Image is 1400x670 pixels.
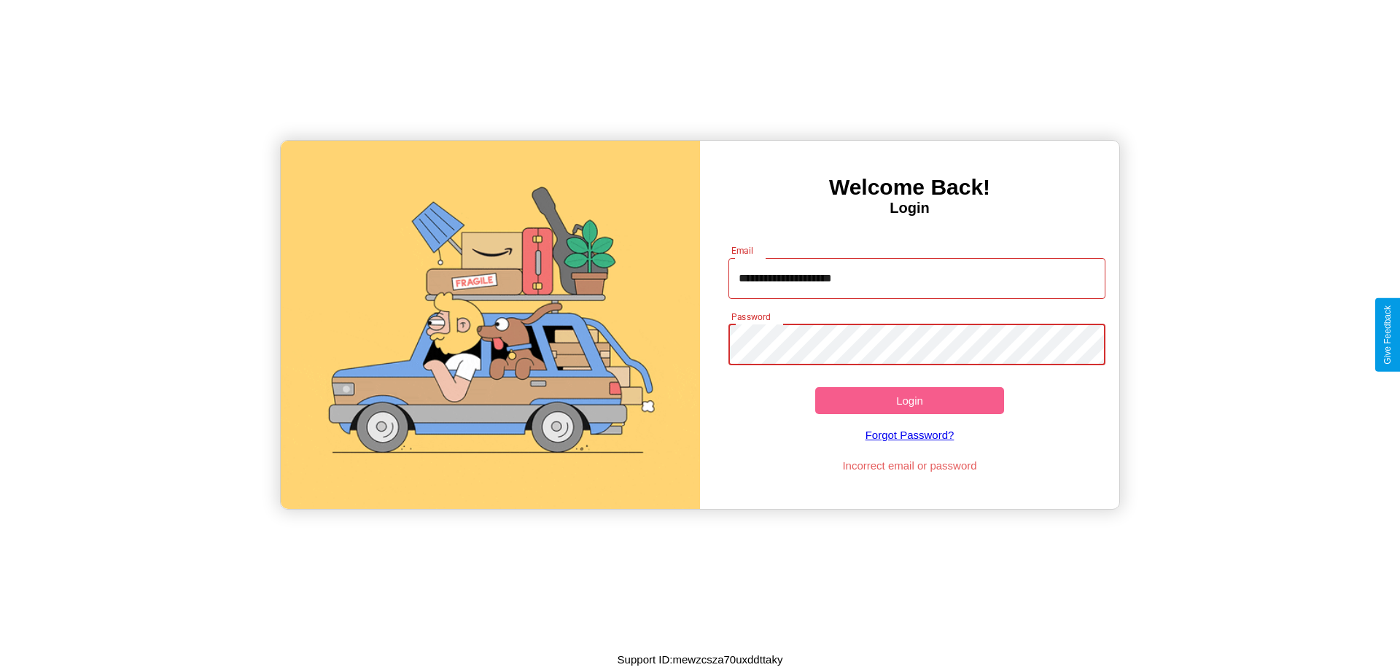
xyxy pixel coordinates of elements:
div: Give Feedback [1382,305,1393,365]
label: Password [731,311,770,323]
p: Support ID: mewzcsza70uxddttaky [618,650,783,669]
label: Email [731,244,754,257]
a: Forgot Password? [721,414,1099,456]
button: Login [815,387,1004,414]
p: Incorrect email or password [721,456,1099,475]
img: gif [281,141,700,509]
h3: Welcome Back! [700,175,1119,200]
h4: Login [700,200,1119,217]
